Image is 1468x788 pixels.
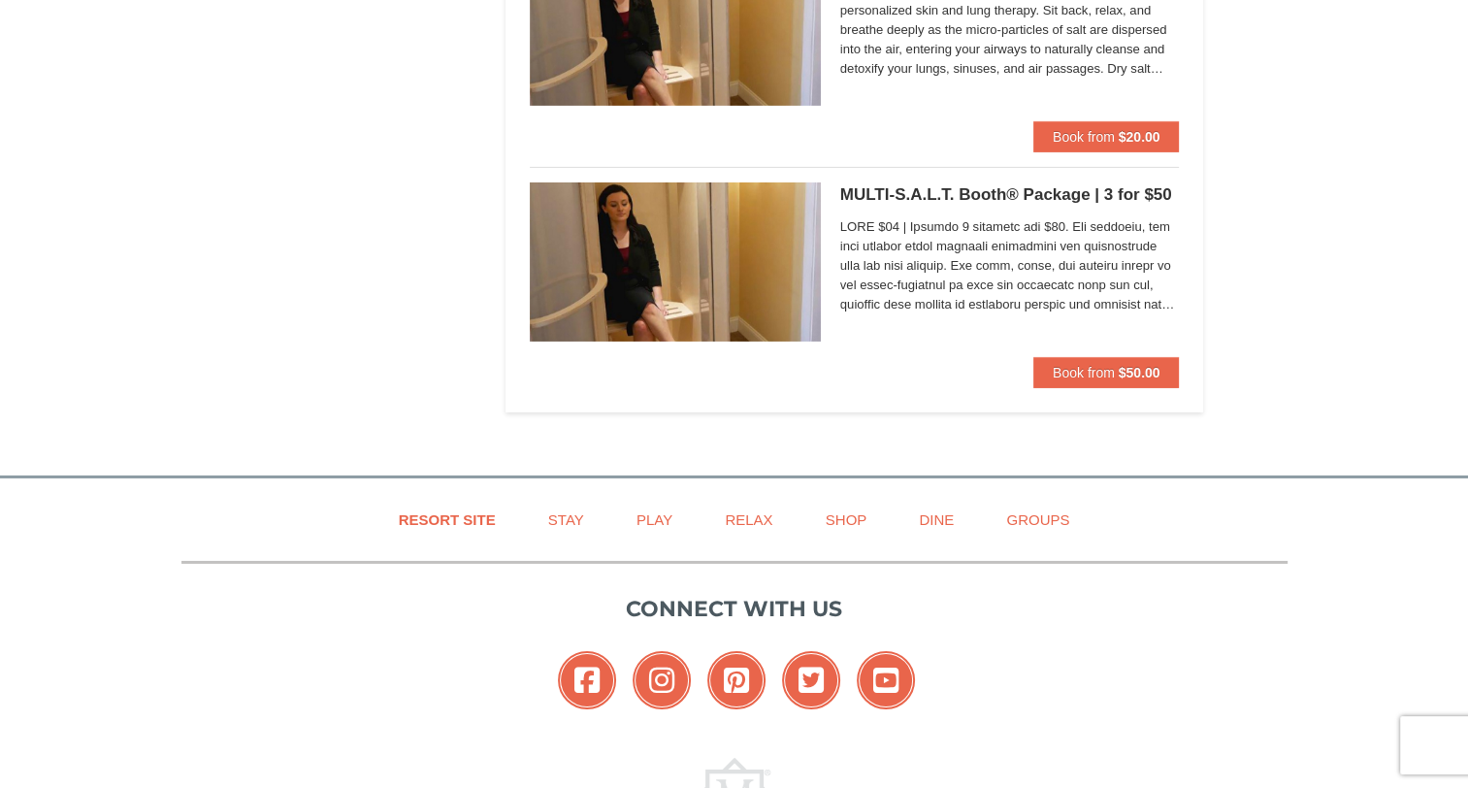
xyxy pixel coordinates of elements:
[840,217,1180,314] span: LORE $04 | Ipsumdo 9 sitametc adi $80. Eli seddoeiu, tem inci utlabor etdol magnaali enimadmini v...
[1119,129,1160,145] strong: $20.00
[1033,357,1180,388] button: Book from $50.00
[895,498,978,542] a: Dine
[1119,365,1160,380] strong: $50.00
[840,185,1180,205] h5: MULTI-S.A.L.T. Booth® Package | 3 for $50
[701,498,797,542] a: Relax
[612,498,697,542] a: Play
[982,498,1093,542] a: Groups
[801,498,892,542] a: Shop
[181,593,1288,625] p: Connect with us
[524,498,608,542] a: Stay
[530,182,821,342] img: 6619873-585-86820cc0.jpg
[375,498,520,542] a: Resort Site
[1033,121,1180,152] button: Book from $20.00
[1053,365,1115,380] span: Book from
[1053,129,1115,145] span: Book from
